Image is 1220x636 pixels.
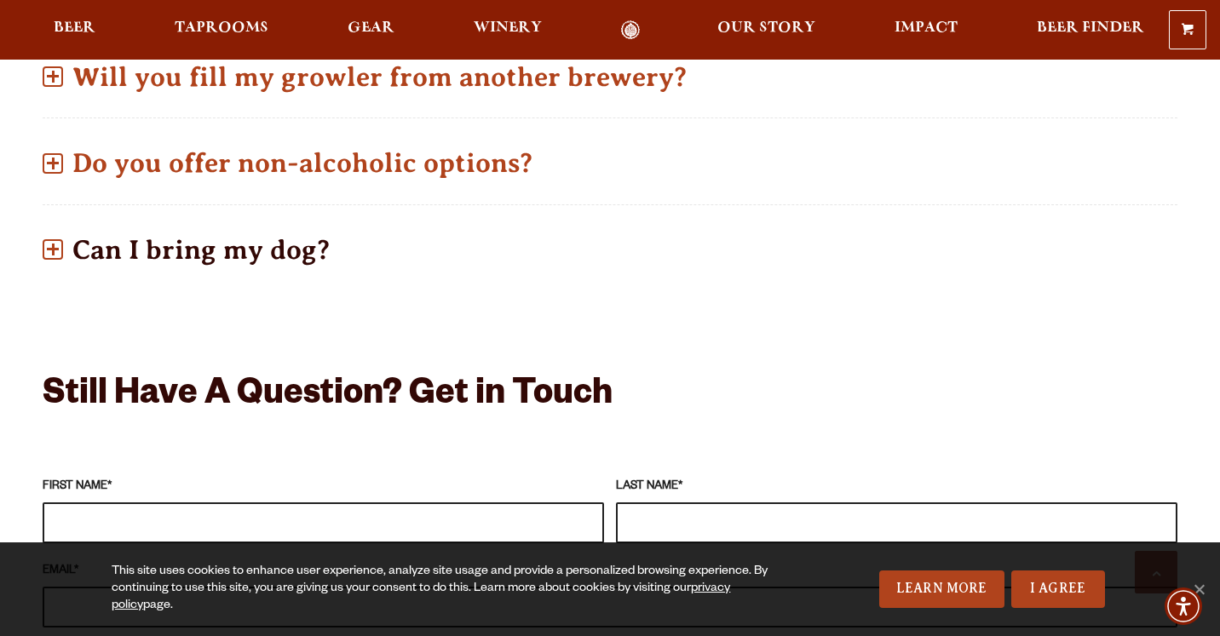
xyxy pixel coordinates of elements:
abbr: required [678,481,682,493]
p: Will you fill my growler from another brewery? [43,47,1177,107]
span: Winery [474,21,542,35]
a: Winery [463,20,553,40]
a: Our Story [706,20,826,40]
p: Can I bring my dog? [43,220,1177,280]
span: Beer [54,21,95,35]
span: Gear [348,21,394,35]
a: Impact [883,20,969,40]
label: LAST NAME [616,478,1177,496]
a: Learn More [879,570,1004,608]
div: This site uses cookies to enhance user experience, analyze site usage and provide a personalized ... [112,564,792,615]
a: Gear [337,20,406,40]
span: Impact [895,21,958,35]
a: Beer [43,20,106,40]
a: Odell Home [599,20,663,40]
div: Accessibility Menu [1165,587,1202,625]
a: Beer Finder [1026,20,1155,40]
h2: Still Have A Question? Get in Touch [43,376,1177,417]
label: FIRST NAME [43,478,604,496]
span: Taprooms [175,21,268,35]
span: Beer Finder [1037,21,1144,35]
p: Do you offer non-alcoholic options? [43,133,1177,193]
span: Our Story [717,21,815,35]
abbr: required [107,481,112,493]
a: I Agree [1011,570,1105,608]
a: Taprooms [164,20,279,40]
